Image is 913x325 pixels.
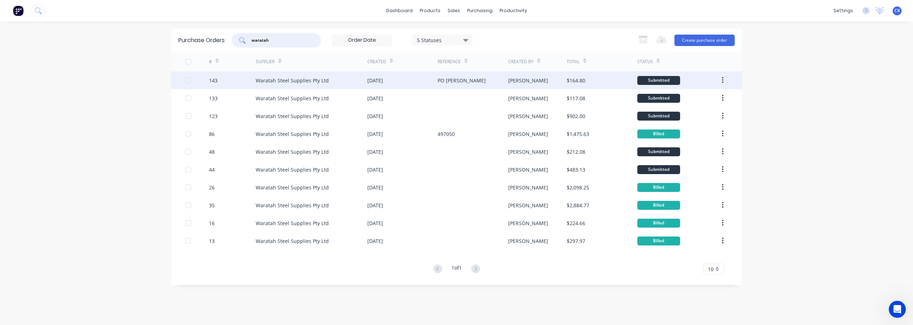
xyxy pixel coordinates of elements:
div: [PERSON_NAME] [508,148,548,156]
div: settings [830,5,857,16]
div: $1,475.63 [567,130,589,138]
div: Total [567,59,580,65]
div: Status [637,59,653,65]
div: [DATE] [367,237,383,245]
button: Create purchase order [674,35,735,46]
div: [PERSON_NAME] [508,237,548,245]
div: Waratah Steel Supplies Pty Ltd [256,77,329,84]
div: $902.00 [567,112,585,120]
div: Billed [637,237,680,245]
span: 10 [708,265,714,273]
div: [DATE] [367,219,383,227]
span: CK [894,7,900,14]
div: PO [PERSON_NAME] [438,77,486,84]
div: 133 [209,95,218,102]
div: Waratah Steel Supplies Pty Ltd [256,95,329,102]
div: Created By [508,59,534,65]
div: productivity [496,5,531,16]
div: Submitted [637,76,680,85]
div: 13 [209,237,215,245]
div: [DATE] [367,77,383,84]
div: Submitted [637,147,680,156]
img: Factory [13,5,24,16]
div: [PERSON_NAME] [508,95,548,102]
a: dashboard [383,5,416,16]
div: Waratah Steel Supplies Pty Ltd [256,237,329,245]
div: [DATE] [367,95,383,102]
div: $2,884.77 [567,202,589,209]
div: [DATE] [367,148,383,156]
div: Waratah Steel Supplies Pty Ltd [256,130,329,138]
div: Created [367,59,386,65]
div: $297.97 [567,237,585,245]
div: Submitted [637,94,680,103]
div: [PERSON_NAME] [508,112,548,120]
div: [PERSON_NAME] [508,219,548,227]
div: 16 [209,219,215,227]
div: Waratah Steel Supplies Pty Ltd [256,166,329,173]
div: Waratah Steel Supplies Pty Ltd [256,202,329,209]
div: [PERSON_NAME] [508,202,548,209]
div: [DATE] [367,112,383,120]
div: $164.80 [567,77,585,84]
div: $224.66 [567,219,585,227]
div: Supplier [256,59,275,65]
div: [PERSON_NAME] [508,77,548,84]
div: 497050 [438,130,455,138]
div: 26 [209,184,215,191]
div: [PERSON_NAME] [508,166,548,173]
div: 48 [209,148,215,156]
div: [DATE] [367,184,383,191]
div: Waratah Steel Supplies Pty Ltd [256,219,329,227]
div: 5 Statuses [417,36,468,44]
div: Submitted [637,112,680,121]
div: 86 [209,130,215,138]
div: Billed [637,219,680,228]
div: Billed [637,201,680,210]
div: [PERSON_NAME] [508,184,548,191]
div: $2,098.25 [567,184,589,191]
div: Billed [637,130,680,138]
iframe: Intercom live chat [889,301,906,318]
div: [PERSON_NAME] [508,130,548,138]
div: 35 [209,202,215,209]
div: products [416,5,444,16]
div: Purchase Orders [178,36,225,45]
input: Search purchase orders... [251,37,310,44]
div: $212.08 [567,148,585,156]
div: [DATE] [367,166,383,173]
div: Billed [637,183,680,192]
div: Reference [438,59,461,65]
div: 1 of 1 [452,264,462,274]
div: Waratah Steel Supplies Pty Ltd [256,184,329,191]
div: purchasing [464,5,496,16]
div: Waratah Steel Supplies Pty Ltd [256,148,329,156]
div: $117.08 [567,95,585,102]
div: Submitted [637,165,680,174]
div: 44 [209,166,215,173]
input: Order Date [332,35,392,46]
div: 143 [209,77,218,84]
div: [DATE] [367,130,383,138]
div: sales [444,5,464,16]
div: 123 [209,112,218,120]
div: Waratah Steel Supplies Pty Ltd [256,112,329,120]
div: # [209,59,212,65]
div: $483.13 [567,166,585,173]
div: [DATE] [367,202,383,209]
